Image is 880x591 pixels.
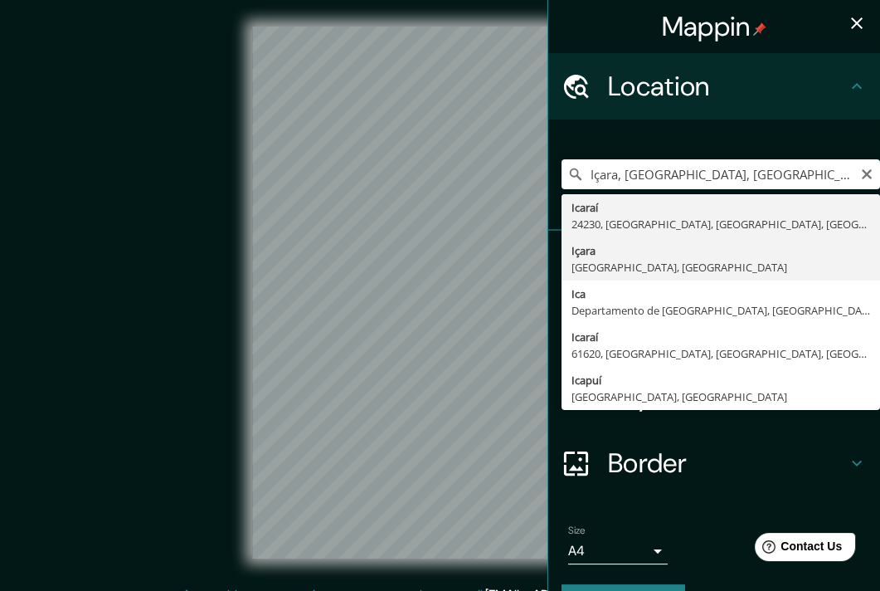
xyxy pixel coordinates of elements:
h4: Location [608,70,847,103]
div: 61620, [GEOGRAPHIC_DATA], [GEOGRAPHIC_DATA], [GEOGRAPHIC_DATA] [571,345,870,362]
div: [GEOGRAPHIC_DATA], [GEOGRAPHIC_DATA] [571,259,870,276]
div: Icaraí [571,199,870,216]
div: Layout [548,364,880,430]
label: Size [568,524,586,538]
div: Içara [571,242,870,259]
img: pin-icon.png [753,22,766,36]
div: Location [548,53,880,120]
div: Border [548,430,880,496]
div: Ica [571,286,870,302]
div: [GEOGRAPHIC_DATA], [GEOGRAPHIC_DATA] [571,388,870,405]
div: 24230, [GEOGRAPHIC_DATA], [GEOGRAPHIC_DATA], [GEOGRAPHIC_DATA] [571,216,870,232]
input: Pick your city or area [562,159,880,189]
div: Icapuí [571,372,870,388]
div: Pins [548,231,880,297]
div: A4 [568,538,668,564]
iframe: Help widget launcher [732,526,862,573]
div: Icaraí [571,329,870,345]
div: Style [548,297,880,364]
button: Clear [860,165,873,181]
div: Departamento de [GEOGRAPHIC_DATA], [GEOGRAPHIC_DATA] [571,302,870,319]
h4: Layout [608,380,847,413]
canvas: Map [252,27,628,559]
h4: Mappin [662,10,767,43]
h4: Border [608,447,847,480]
